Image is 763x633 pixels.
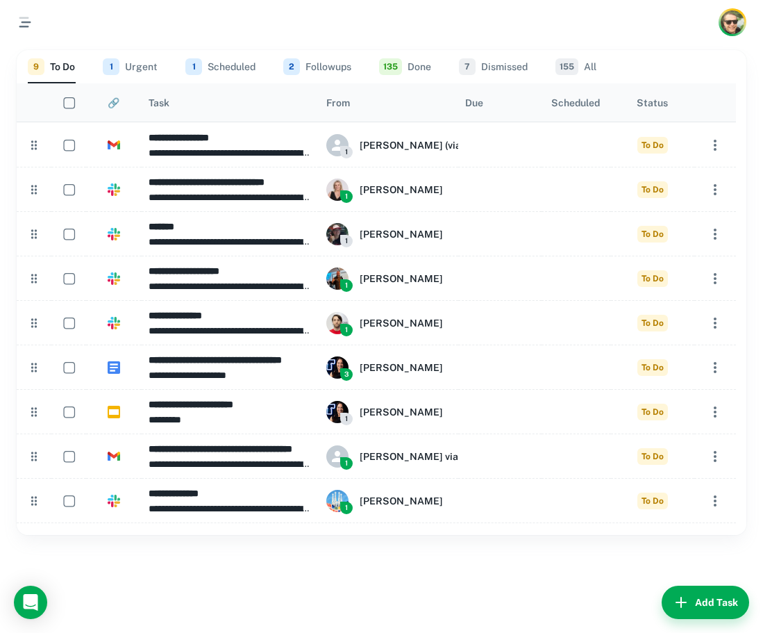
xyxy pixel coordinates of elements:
img: ALV-UjXLcJT3SFAobRGSksXVmoSNOBPCLvcssjOH5mE3SStlBnQTQpS7=s50-c-k-no [326,401,349,423]
button: Dismissed [459,50,528,83]
button: Account button [719,8,746,36]
img: https://app.briefmatic.com/assets/integrations/slack.png [108,183,120,196]
div: Daniel Walters [326,490,443,512]
span: 7 [459,58,476,75]
div: Ross Howard via Miro [326,445,482,468]
img: Karl Chaffey [721,10,744,34]
span: To Do [637,493,668,509]
div: David Mckeown [326,268,443,290]
img: https://app.briefmatic.com/assets/tasktypes/vnd.google-apps.presentation.png [108,406,120,418]
span: 1 [340,413,353,425]
img: 3985750522677_803a9ac21c54668bb910_72.png [326,490,349,512]
h6: [PERSON_NAME] [360,360,443,375]
div: Open Intercom Messenger [14,586,47,619]
div: Status [637,97,668,108]
h6: [PERSON_NAME] [360,182,443,197]
img: 3939397317778_c42a8679a4945efafa91_72.jpg [326,223,349,245]
button: Followups [283,50,351,83]
button: Add Task [662,586,749,619]
img: 8976284532787_c011994fe034ccbbb8e4_72.jpg [326,179,349,201]
span: 1 [340,146,353,158]
div: Kate Smith [326,179,443,201]
span: To Do [637,448,668,465]
h6: [PERSON_NAME] [360,227,443,242]
span: To Do [637,404,668,420]
span: 1 [340,235,353,247]
span: To Do [637,315,668,331]
h6: [PERSON_NAME] [360,493,443,509]
div: 🔗 [108,97,119,108]
img: https://app.briefmatic.com/assets/integrations/slack.png [108,228,120,240]
h6: [PERSON_NAME] (via Google Drive) [360,138,526,153]
img: https://app.briefmatic.com/assets/integrations/slack.png [108,317,120,329]
span: 1 [340,457,353,470]
img: 8873314697411_0bfd1d3f8f83b1243fcc_72.jpg [326,268,349,290]
div: Mara Fisher [326,356,443,379]
span: 3 [340,368,353,381]
span: To Do [637,137,668,154]
div: Task [149,97,169,108]
span: 2 [283,58,300,75]
img: ALV-UjXLcJT3SFAobRGSksXVmoSNOBPCLvcssjOH5mE3SStlBnQTQpS7=s50-c-k-no [326,356,349,379]
h6: [PERSON_NAME] [360,404,443,420]
img: https://app.briefmatic.com/assets/tasktypes/vnd.google-apps.document.png [108,361,120,374]
span: 155 [555,58,578,75]
span: 135 [379,58,402,75]
span: 9 [28,58,44,75]
button: Urgent [103,50,158,83]
span: 1 [103,58,119,75]
div: From [326,97,350,108]
button: To Do [28,50,75,83]
span: To Do [637,226,668,242]
div: Scheduled [551,97,600,108]
h6: [PERSON_NAME] [360,271,443,286]
h6: [PERSON_NAME] via Miro [360,449,482,464]
button: Scheduled [185,50,255,83]
div: Penny [326,223,443,245]
span: 1 [340,279,353,292]
h6: [PERSON_NAME] [360,315,443,331]
span: 1 [340,190,353,203]
span: To Do [637,270,668,287]
img: https://app.briefmatic.com/assets/integrations/gmail.png [108,139,120,151]
img: https://app.briefmatic.com/assets/integrations/slack.png [108,272,120,285]
img: https://app.briefmatic.com/assets/integrations/gmail.png [108,450,120,463]
span: To Do [637,181,668,198]
span: 1 [340,324,353,336]
img: 3464953939154_d9bb9d9978ccec8f040d_72.png [326,312,349,334]
span: 1 [340,502,353,514]
div: Mara Fisher (via Google Drive) [326,134,526,156]
div: Due [465,97,483,108]
span: To Do [637,359,668,376]
div: Mara Fisher [326,401,443,423]
span: 1 [185,58,202,75]
img: https://app.briefmatic.com/assets/integrations/slack.png [108,495,120,507]
div: Lucas Rodriguez [326,312,443,334]
button: Done [379,50,431,83]
button: All [555,50,596,83]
